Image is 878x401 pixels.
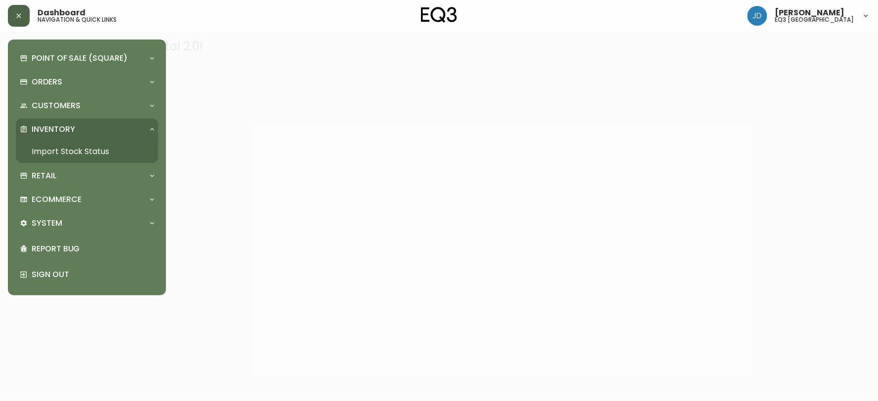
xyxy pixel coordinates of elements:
[32,170,56,181] p: Retail
[32,77,62,87] p: Orders
[16,212,158,234] div: System
[38,17,117,23] h5: navigation & quick links
[748,6,767,26] img: f07b9737c812aa98c752eabb4ed83364
[775,17,854,23] h5: eq3 [GEOGRAPHIC_DATA]
[32,269,154,280] p: Sign Out
[775,9,845,17] span: [PERSON_NAME]
[16,189,158,210] div: Ecommerce
[16,236,158,262] div: Report Bug
[16,140,158,163] a: Import Stock Status
[16,71,158,93] div: Orders
[32,194,82,205] p: Ecommerce
[32,243,154,254] p: Report Bug
[421,7,458,23] img: logo
[32,124,75,135] p: Inventory
[16,47,158,69] div: Point of Sale (Square)
[16,95,158,117] div: Customers
[38,9,85,17] span: Dashboard
[16,262,158,287] div: Sign Out
[16,119,158,140] div: Inventory
[16,165,158,187] div: Retail
[32,100,81,111] p: Customers
[32,218,62,229] p: System
[32,53,127,64] p: Point of Sale (Square)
